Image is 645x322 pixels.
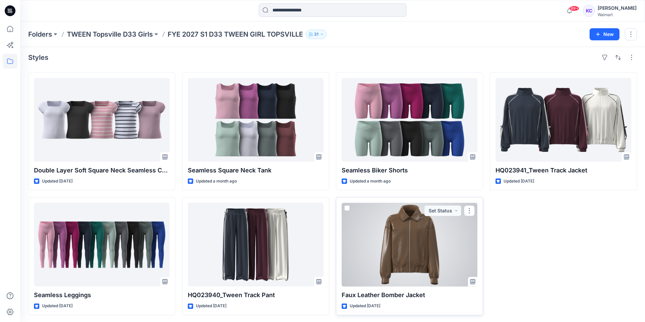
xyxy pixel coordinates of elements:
[196,178,237,185] p: Updated a month ago
[28,53,48,62] h4: Styles
[34,166,170,175] p: Double Layer Soft Square Neck Seamless Crop
[28,30,52,39] a: Folders
[306,30,327,39] button: 31
[342,203,477,286] a: Faux Leather Bomber Jacket
[67,30,153,39] a: TWEEN Topsville D33 Girls
[188,290,324,300] p: HQ023940_Tween Track Pant
[569,6,579,11] span: 99+
[188,78,324,162] a: Seamless Square Neck Tank
[42,178,73,185] p: Updated [DATE]
[583,5,595,17] div: KC
[504,178,534,185] p: Updated [DATE]
[168,30,303,39] p: FYE 2027 S1 D33 TWEEN GIRL TOPSVILLE
[496,166,631,175] p: HQ023941_Tween Track Jacket
[350,303,380,310] p: Updated [DATE]
[34,290,170,300] p: Seamless Leggings
[598,12,637,17] div: Walmart
[196,303,226,310] p: Updated [DATE]
[188,166,324,175] p: Seamless Square Neck Tank
[342,166,477,175] p: Seamless Biker Shorts
[590,28,619,40] button: New
[342,78,477,162] a: Seamless Biker Shorts
[42,303,73,310] p: Updated [DATE]
[342,290,477,300] p: Faux Leather Bomber Jacket
[34,78,170,162] a: Double Layer Soft Square Neck Seamless Crop
[350,178,391,185] p: Updated a month ago
[598,4,637,12] div: [PERSON_NAME]
[314,31,318,38] p: 31
[188,203,324,286] a: HQ023940_Tween Track Pant
[34,203,170,286] a: Seamless Leggings
[496,78,631,162] a: HQ023941_Tween Track Jacket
